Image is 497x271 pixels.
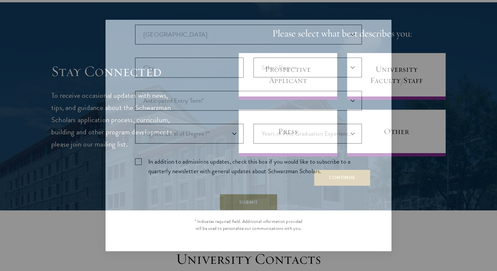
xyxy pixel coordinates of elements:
div: Check this box to receive a quarterly newsletter with general updates about Schwarzman Scholars. [135,157,362,176]
button: Submit [220,194,277,210]
div: Highest Level of Degree?* [135,124,244,144]
label: In addition to admissions updates, check this box if you would like to subscribe to a quarterly n... [135,157,362,176]
div: Years of Post Graduation Experience?* [253,124,362,144]
div: * Indicates required field. Additional information provided will be used to personalize our commu... [192,218,305,232]
input: City [135,58,244,78]
div: Anticipated Entry Term* [135,91,362,111]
